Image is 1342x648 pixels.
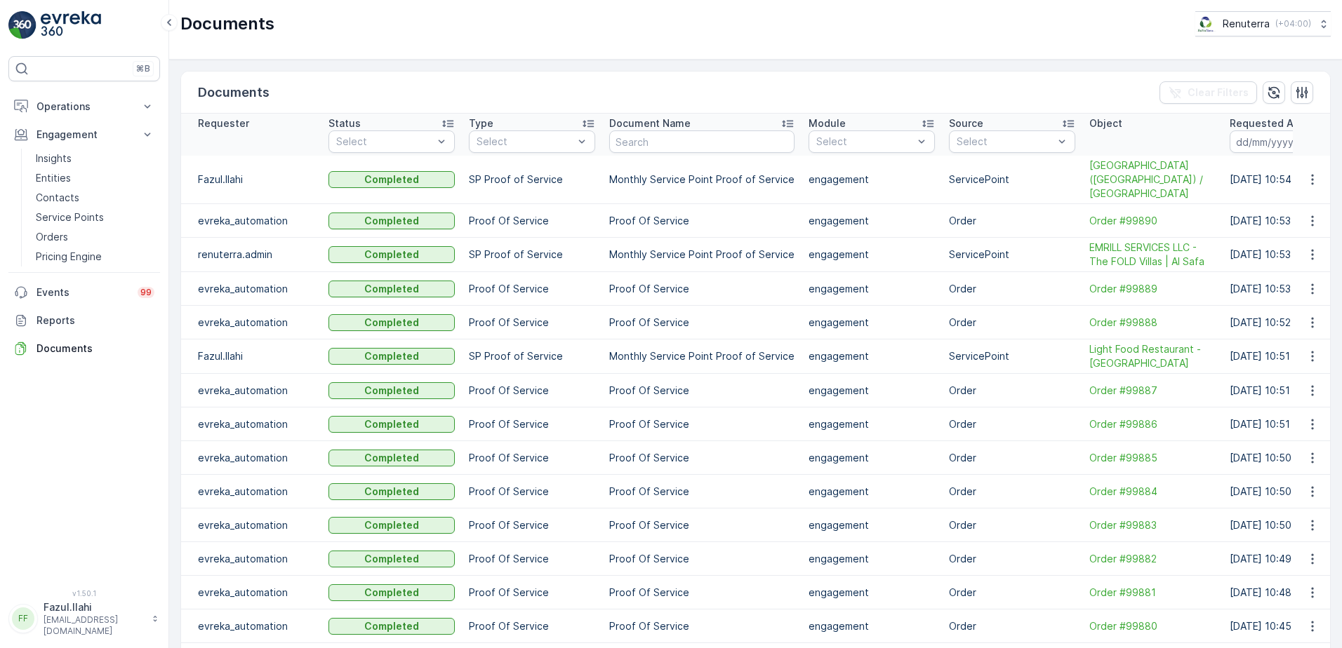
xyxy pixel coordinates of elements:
[477,135,573,149] p: Select
[809,349,935,363] p: engagement
[809,485,935,499] p: engagement
[609,316,795,330] p: Proof Of Service
[1195,16,1217,32] img: Screenshot_2024-07-26_at_13.33.01.png
[336,135,433,149] p: Select
[1089,316,1216,330] a: Order #99888
[469,485,595,499] p: Proof Of Service
[809,116,846,130] p: Module
[469,384,595,398] p: Proof Of Service
[1230,116,1298,130] p: Requested At
[328,450,455,466] button: Completed
[809,316,935,330] p: engagement
[809,248,935,262] p: engagement
[609,586,795,600] p: Proof Of Service
[949,552,1075,566] p: Order
[364,214,419,228] p: Completed
[30,168,160,188] a: Entities
[1089,619,1216,633] a: Order #99880
[1089,158,1216,201] span: [GEOGRAPHIC_DATA] ([GEOGRAPHIC_DATA]) / [GEOGRAPHIC_DATA]
[8,11,36,39] img: logo
[469,417,595,431] p: Proof Of Service
[469,214,595,228] p: Proof Of Service
[469,349,595,363] p: SP Proof of Service
[809,619,935,633] p: engagement
[36,191,79,205] p: Contacts
[949,214,1075,228] p: Order
[1230,130,1326,153] input: dd/mm/yyyy
[36,171,71,185] p: Entities
[198,485,314,499] p: evreka_automation
[36,100,132,114] p: Operations
[198,116,249,130] p: Requester
[1188,86,1249,100] p: Clear Filters
[609,282,795,296] p: Proof Of Service
[136,63,150,74] p: ⌘B
[36,250,102,264] p: Pricing Engine
[1089,342,1216,370] span: Light Food Restaurant - [GEOGRAPHIC_DATA]
[364,485,419,499] p: Completed
[30,247,160,266] a: Pricing Engine
[469,248,595,262] p: SP Proof of Service
[198,173,314,187] p: Fazul.Ilahi
[44,600,145,614] p: Fazul.Ilahi
[8,306,160,335] a: Reports
[609,116,691,130] p: Document Name
[809,173,935,187] p: engagement
[180,13,274,35] p: Documents
[30,188,160,208] a: Contacts
[949,248,1075,262] p: ServicePoint
[1089,384,1216,398] a: Order #99887
[1089,116,1122,130] p: Object
[1089,158,1216,201] a: Kings Park Hotel (Barsha Branch) / Muraqqabat Street Deira
[1089,518,1216,532] a: Order #99883
[469,552,595,566] p: Proof Of Service
[198,619,314,633] p: evreka_automation
[1089,451,1216,465] a: Order #99885
[198,214,314,228] p: evreka_automation
[328,618,455,635] button: Completed
[469,586,595,600] p: Proof Of Service
[198,83,270,102] p: Documents
[198,586,314,600] p: evreka_automation
[1089,417,1216,431] a: Order #99886
[809,384,935,398] p: engagement
[36,128,132,142] p: Engagement
[364,586,419,600] p: Completed
[364,173,419,187] p: Completed
[30,227,160,247] a: Orders
[1223,17,1270,31] p: Renuterra
[609,451,795,465] p: Proof Of Service
[36,151,72,166] p: Insights
[364,417,419,431] p: Completed
[1195,11,1331,36] button: Renuterra(+04:00)
[198,518,314,532] p: evreka_automation
[1089,214,1216,228] a: Order #99890
[949,451,1075,465] p: Order
[1089,282,1216,296] a: Order #99889
[609,485,795,499] p: Proof Of Service
[1089,241,1216,269] span: EMRILL SERVICES LLC - The FOLD Villas | Al Safa
[36,313,154,328] p: Reports
[364,552,419,566] p: Completed
[1089,485,1216,499] a: Order #99884
[44,614,145,637] p: [EMAIL_ADDRESS][DOMAIN_NAME]
[364,349,419,363] p: Completed
[809,586,935,600] p: engagement
[30,208,160,227] a: Service Points
[469,316,595,330] p: Proof Of Service
[364,451,419,465] p: Completed
[949,116,983,130] p: Source
[328,281,455,297] button: Completed
[198,282,314,296] p: evreka_automation
[949,282,1075,296] p: Order
[364,316,419,330] p: Completed
[469,173,595,187] p: SP Proof of Service
[30,149,160,168] a: Insights
[198,349,314,363] p: Fazul.Ilahi
[809,552,935,566] p: engagement
[8,600,160,637] button: FFFazul.Ilahi[EMAIL_ADDRESS][DOMAIN_NAME]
